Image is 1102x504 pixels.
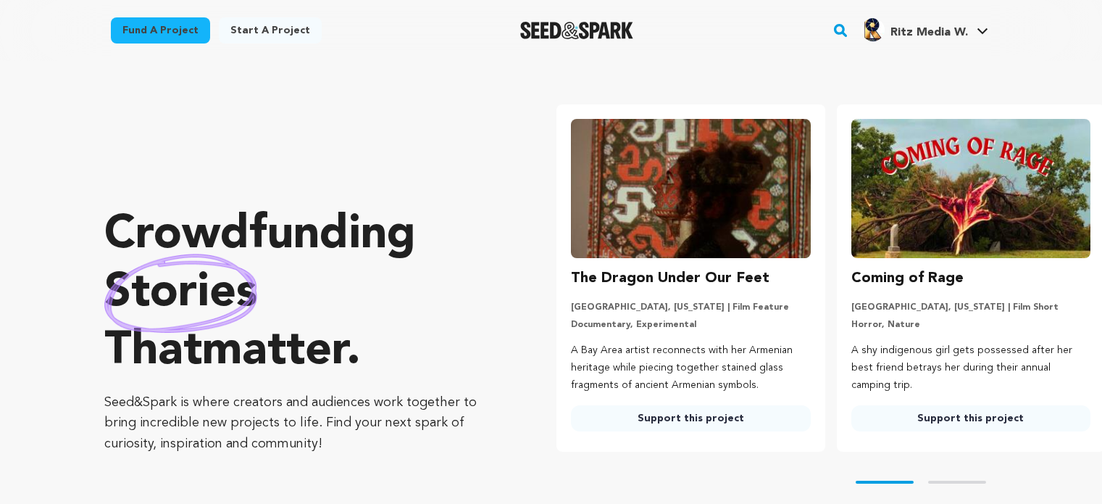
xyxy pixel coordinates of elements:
[571,302,810,313] p: [GEOGRAPHIC_DATA], [US_STATE] | Film Feature
[851,267,964,290] h3: Coming of Rage
[851,302,1090,313] p: [GEOGRAPHIC_DATA], [US_STATE] | Film Short
[571,342,810,394] p: A Bay Area artist reconnects with her Armenian heritage while piecing together stained glass frag...
[890,27,968,38] span: Ritz Media W.
[859,15,991,41] a: Ritz Media W.'s Profile
[111,17,210,44] a: Fund a project
[851,405,1090,431] a: Support this project
[104,392,498,455] p: Seed&Spark is where creators and audiences work together to bring incredible new projects to life...
[851,342,1090,394] p: A shy indigenous girl gets possessed after her best friend betrays her during their annual campin...
[851,119,1090,258] img: Coming of Rage image
[571,319,810,331] p: Documentary, Experimental
[104,207,498,381] p: Crowdfunding that .
[520,22,634,39] img: Seed&Spark Logo Dark Mode
[851,319,1090,331] p: Horror, Nature
[571,405,810,431] a: Support this project
[571,119,810,258] img: The Dragon Under Our Feet image
[861,18,885,41] img: 19f38065b7d60322.jpg
[859,15,991,46] span: Ritz Media W.'s Profile
[520,22,634,39] a: Seed&Spark Homepage
[571,267,769,290] h3: The Dragon Under Our Feet
[861,18,968,41] div: Ritz Media W.'s Profile
[104,254,257,333] img: hand sketched image
[202,329,346,375] span: matter
[219,17,322,44] a: Start a project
